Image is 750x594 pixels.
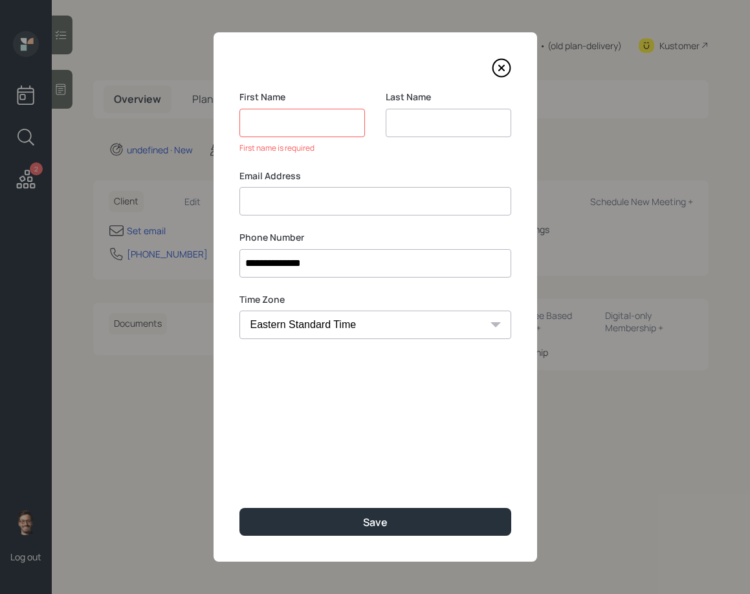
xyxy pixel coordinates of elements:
[239,231,511,244] label: Phone Number
[239,508,511,536] button: Save
[239,293,511,306] label: Time Zone
[386,91,511,104] label: Last Name
[363,515,388,529] div: Save
[239,142,365,154] div: First name is required
[239,170,511,182] label: Email Address
[239,91,365,104] label: First Name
